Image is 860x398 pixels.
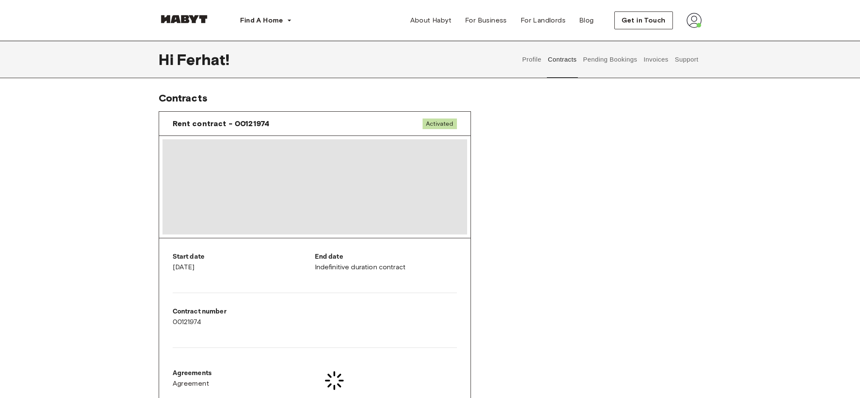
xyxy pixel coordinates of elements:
[521,15,566,25] span: For Landlords
[579,15,594,25] span: Blog
[614,11,673,29] button: Get in Touch
[519,41,701,78] div: user profile tabs
[458,12,514,29] a: For Business
[403,12,458,29] a: About Habyt
[233,12,299,29] button: Find A Home
[582,41,639,78] button: Pending Bookings
[547,41,578,78] button: Contracts
[521,41,543,78] button: Profile
[159,51,177,68] span: Hi
[177,51,230,68] span: Ferhat !
[173,368,212,378] p: Agreements
[173,378,210,389] span: Agreement
[423,119,457,129] span: Activated
[173,252,315,262] p: Start date
[240,15,283,25] span: Find A Home
[173,307,315,327] div: 00121974
[315,252,457,272] div: Indefinitive duration contract
[642,41,669,78] button: Invoices
[572,12,601,29] a: Blog
[173,252,315,272] div: [DATE]
[465,15,507,25] span: For Business
[674,41,700,78] button: Support
[622,15,666,25] span: Get in Touch
[173,307,315,317] p: Contract number
[173,378,212,389] a: Agreement
[686,13,702,28] img: avatar
[514,12,572,29] a: For Landlords
[159,92,207,104] span: Contracts
[173,119,270,129] span: Rent contract - 00121974
[410,15,451,25] span: About Habyt
[315,252,457,262] p: End date
[159,15,210,23] img: Habyt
